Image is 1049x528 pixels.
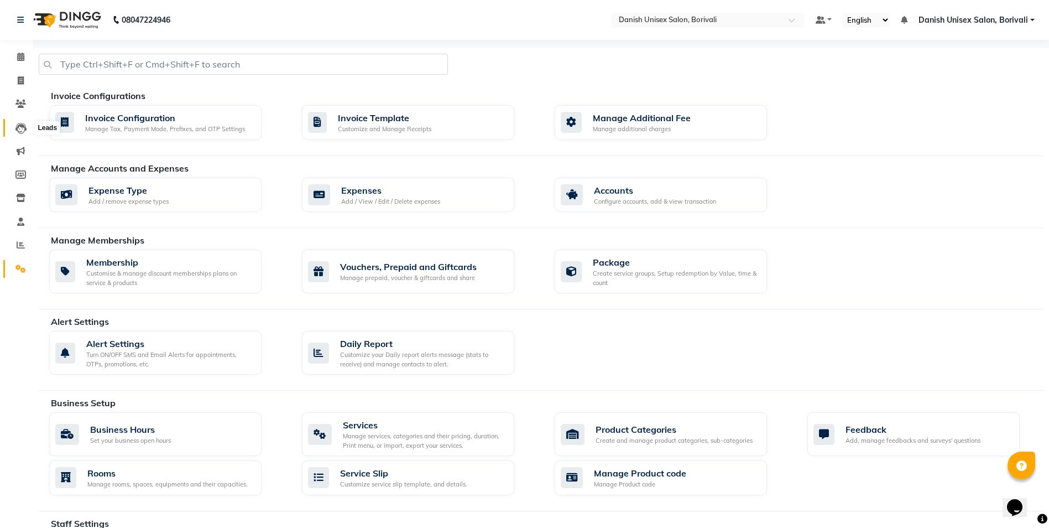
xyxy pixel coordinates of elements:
[594,184,716,197] div: Accounts
[28,4,104,35] img: logo
[338,125,431,134] div: Customize and Manage Receipts
[341,197,440,206] div: Add / View / Edit / Delete expenses
[302,460,538,495] a: Service SlipCustomize service slip template, and details.
[594,197,716,206] div: Configure accounts, add & view transaction
[593,111,691,125] div: Manage Additional Fee
[86,350,253,369] div: Turn ON/OFF SMS and Email Alerts for appointments, OTPs, promotions, etc.
[87,480,248,489] div: Manage rooms, spaces, equipments and their capacities.
[302,412,538,456] a: ServicesManage services, categories and their pricing, duration. Print menu, or import, export yo...
[343,418,505,432] div: Services
[49,331,285,375] a: Alert SettingsTurn ON/OFF SMS and Email Alerts for appointments, OTPs, promotions, etc.
[49,250,285,293] a: MembershipCustomise & manage discount memberships plans on service & products
[555,460,791,495] a: Manage Product codeManage Product code
[846,436,980,446] div: Add, manage feedbacks and surveys' questions
[87,467,248,480] div: Rooms
[49,178,285,213] a: Expense TypeAdd / remove expense types
[343,432,505,450] div: Manage services, categories and their pricing, duration. Print menu, or import, export your servi...
[340,467,467,480] div: Service Slip
[340,260,477,273] div: Vouchers, Prepaid and Giftcards
[555,412,791,456] a: Product CategoriesCreate and manage product categories, sub-categories
[39,54,448,75] input: Type Ctrl+Shift+F or Cmd+Shift+F to search
[594,480,686,489] div: Manage Product code
[88,197,169,206] div: Add / remove expense types
[555,178,791,213] a: AccountsConfigure accounts, add & view transaction
[86,337,253,350] div: Alert Settings
[596,423,753,436] div: Product Categories
[302,331,538,375] a: Daily ReportCustomize your Daily report alerts message (stats to receive) and manage contacts to ...
[35,121,60,134] div: Leads
[340,337,505,350] div: Daily Report
[49,460,285,495] a: RoomsManage rooms, spaces, equipments and their capacities.
[593,125,691,134] div: Manage additional charges
[88,184,169,197] div: Expense Type
[596,436,753,446] div: Create and manage product categories, sub-categories
[340,480,467,489] div: Customize service slip template, and details.
[85,125,245,134] div: Manage Tax, Payment Mode, Prefixes, and OTP Settings
[341,184,440,197] div: Expenses
[49,105,285,140] a: Invoice ConfigurationManage Tax, Payment Mode, Prefixes, and OTP Settings
[593,256,758,269] div: Package
[90,436,171,446] div: Set your business open hours
[86,269,253,287] div: Customise & manage discount memberships plans on service & products
[593,269,758,287] div: Create service groups, Setup redemption by Value, time & count
[85,111,245,125] div: Invoice Configuration
[49,412,285,456] a: Business HoursSet your business open hours
[807,412,1043,456] a: FeedbackAdd, manage feedbacks and surveys' questions
[338,111,431,125] div: Invoice Template
[90,423,171,436] div: Business Hours
[302,250,538,293] a: Vouchers, Prepaid and GiftcardsManage prepaid, voucher & giftcards and share
[555,250,791,293] a: PackageCreate service groups, Setup redemption by Value, time & count
[594,467,686,480] div: Manage Product code
[846,423,980,436] div: Feedback
[302,105,538,140] a: Invoice TemplateCustomize and Manage Receipts
[340,350,505,369] div: Customize your Daily report alerts message (stats to receive) and manage contacts to alert.
[340,273,477,283] div: Manage prepaid, voucher & giftcards and share
[555,105,791,140] a: Manage Additional FeeManage additional charges
[86,256,253,269] div: Membership
[302,178,538,213] a: ExpensesAdd / View / Edit / Delete expenses
[918,14,1028,26] span: Danish Unisex Salon, Borivali
[122,4,170,35] b: 08047224946
[1003,484,1038,517] iframe: chat widget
